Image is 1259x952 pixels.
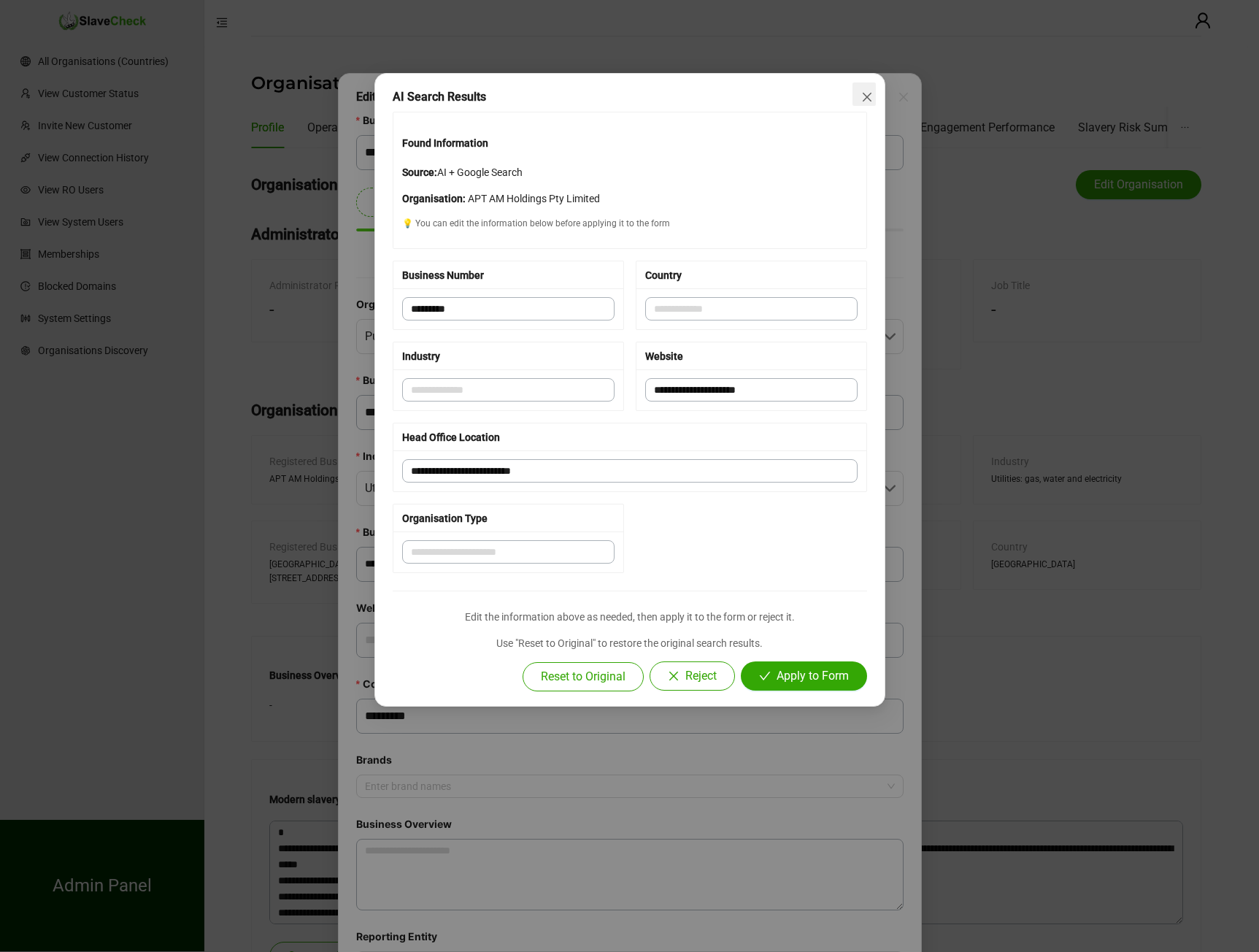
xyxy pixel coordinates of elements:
span: Apply to Form [777,667,849,685]
div: AI Search Results [393,88,867,106]
button: Reset to Original [523,662,644,691]
p: 💡 You can edit the information below before applying it to the form [402,217,858,231]
div: Organisation Type [402,510,615,526]
p: Use "Reset to Original" to restore the original search results. [393,635,867,651]
div: Head Office Location [402,429,858,445]
span: Reject [685,667,717,685]
p: Edit the information above as needed, then apply it to the form or reject it. [393,609,867,625]
strong: Organisation: [402,193,466,204]
span: close [668,670,679,682]
button: Close [852,82,876,106]
div: Industry [402,348,615,364]
strong: Source: [402,166,437,178]
span: check [759,670,771,682]
span: Reset to Original [541,668,625,686]
button: Apply to Form [741,661,867,691]
h4: Found Information [402,135,858,151]
div: Business Number [402,267,615,283]
div: Country [645,267,858,283]
div: Website [645,348,858,364]
button: Reject [650,661,735,691]
p: AI + Google Search [402,164,858,180]
span: close [861,82,873,112]
p: APT AM Holdings Pty Limited [402,191,858,207]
